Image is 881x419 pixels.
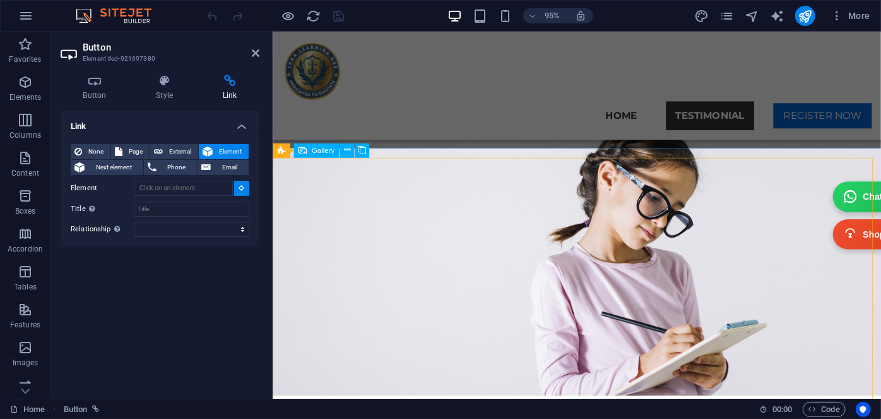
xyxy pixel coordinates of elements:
[856,402,871,417] button: Usercentrics
[150,144,198,159] button: External
[575,10,586,21] i: On resize automatically adjust zoom level to fit chosen device.
[86,144,107,159] span: None
[111,144,150,159] button: Page
[71,202,134,217] label: Title
[694,9,709,23] i: Design (Ctrl+Alt+Y)
[825,6,875,26] button: More
[770,8,785,23] button: text_generator
[719,8,735,23] button: pages
[71,181,134,196] label: Element
[781,404,783,414] span: :
[134,181,233,196] input: Click on an element ...
[9,130,41,140] p: Columns
[83,53,234,64] h3: Element #ed-921697380
[523,8,568,23] button: 95%
[73,8,167,23] img: Editor Logo
[770,9,784,23] i: AI Writer
[199,144,249,159] button: Element
[200,75,259,101] h4: Link
[64,402,88,417] span: Click to select. Double-click to edit
[831,9,870,22] span: More
[772,402,792,417] span: 00 00
[306,8,321,23] button: reload
[92,406,99,413] i: This element is linked
[15,206,36,216] p: Boxes
[798,9,812,23] i: Publish
[144,160,198,175] button: Phone
[160,160,194,175] span: Phone
[307,9,321,23] i: Reload page
[719,9,734,23] i: Pages (Ctrl+Alt+S)
[134,202,249,217] input: Title
[312,147,334,154] span: Gallery
[9,54,41,64] p: Favorites
[281,8,296,23] button: Click here to leave preview mode and continue editing
[803,402,846,417] button: Code
[745,9,759,23] i: Navigator
[542,8,562,23] h6: 95%
[71,144,110,159] button: None
[83,42,259,53] h2: Button
[808,402,840,417] span: Code
[8,244,43,254] p: Accordion
[71,222,134,237] label: Relationship
[759,402,793,417] h6: Session time
[215,160,245,175] span: Email
[11,168,39,178] p: Content
[9,92,42,102] p: Elements
[216,144,245,159] span: Element
[71,160,143,175] button: Next element
[61,111,259,134] h4: Link
[795,6,815,26] button: publish
[88,160,139,175] span: Next element
[694,8,709,23] button: design
[13,358,38,368] p: Images
[64,402,100,417] nav: breadcrumb
[198,160,249,175] button: Email
[126,144,146,159] span: Page
[134,75,201,101] h4: Style
[61,75,134,101] h4: Button
[167,144,194,159] span: External
[14,282,37,292] p: Tables
[10,320,40,330] p: Features
[745,8,760,23] button: navigator
[10,402,45,417] a: Click to cancel selection. Double-click to open Pages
